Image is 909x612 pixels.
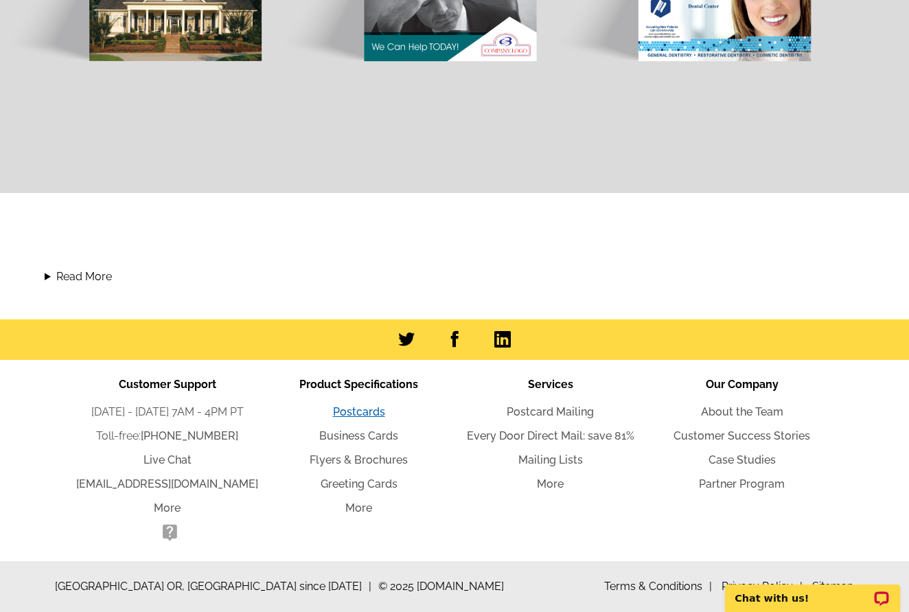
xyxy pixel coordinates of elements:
[699,477,785,490] a: Partner Program
[604,580,712,593] a: Terms & Conditions
[518,453,583,466] a: Mailing Lists
[55,578,371,595] span: [GEOGRAPHIC_DATA] OR, [GEOGRAPHIC_DATA] since [DATE]
[709,453,776,466] a: Case Studies
[467,429,634,442] a: Every Door Direct Mail: save 81%
[154,501,181,514] a: More
[706,378,779,391] span: Our Company
[143,453,192,466] a: Live Chat
[528,378,573,391] span: Services
[345,501,372,514] a: More
[507,405,594,418] a: Postcard Mailing
[321,477,398,490] a: Greeting Cards
[310,453,408,466] a: Flyers & Brochures
[45,269,864,285] summary: Read More
[716,569,909,612] iframe: LiveChat chat widget
[537,477,564,490] a: More
[701,405,783,418] a: About the Team
[71,404,263,420] li: [DATE] - [DATE] 7AM - 4PM PT
[71,428,263,444] li: Toll-free:
[119,378,216,391] span: Customer Support
[299,378,418,391] span: Product Specifications
[378,578,504,595] span: © 2025 [DOMAIN_NAME]
[76,477,258,490] a: [EMAIL_ADDRESS][DOMAIN_NAME]
[674,429,810,442] a: Customer Success Stories
[141,429,238,442] a: [PHONE_NUMBER]
[333,405,385,418] a: Postcards
[319,429,398,442] a: Business Cards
